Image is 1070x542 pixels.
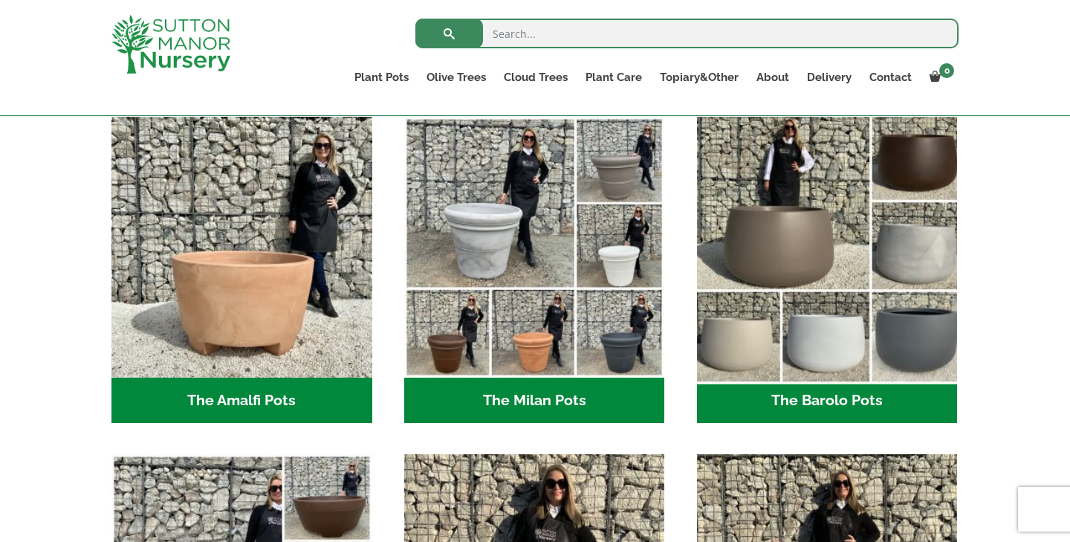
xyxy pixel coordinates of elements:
h2: The Barolo Pots [697,378,958,424]
a: Delivery [798,67,860,88]
h2: The Amalfi Pots [111,378,372,424]
a: Visit product category The Barolo Pots [697,117,958,423]
a: Visit product category The Amalfi Pots [111,117,372,423]
a: Olive Trees [418,67,495,88]
img: The Barolo Pots [690,110,964,384]
a: 0 [921,67,959,88]
input: Search... [415,19,959,48]
img: The Milan Pots [404,117,665,378]
a: Visit product category The Milan Pots [404,117,665,423]
img: The Amalfi Pots [111,117,372,378]
a: About [748,67,798,88]
span: 0 [939,63,954,78]
a: Plant Pots [346,67,418,88]
img: logo [111,15,230,74]
a: Plant Care [577,67,651,88]
a: Cloud Trees [495,67,577,88]
h2: The Milan Pots [404,378,665,424]
a: Topiary&Other [651,67,748,88]
a: Contact [860,67,921,88]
